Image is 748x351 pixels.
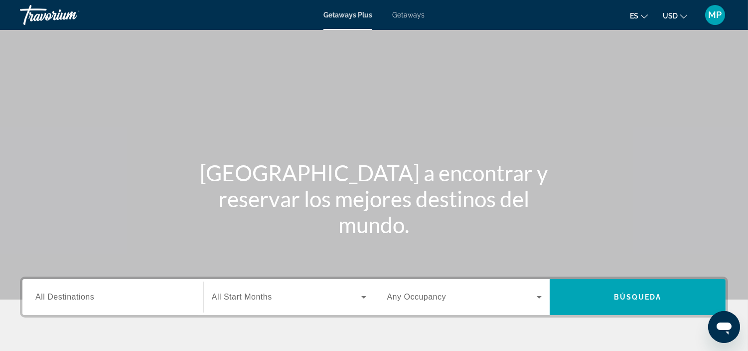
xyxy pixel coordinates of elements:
[702,4,728,25] button: User Menu
[663,8,687,23] button: Change currency
[187,160,561,238] h1: [GEOGRAPHIC_DATA] a encontrar y reservar los mejores destinos del mundo.
[212,293,272,301] span: All Start Months
[708,311,740,343] iframe: Button to launch messaging window
[323,11,372,19] a: Getaways Plus
[392,11,425,19] a: Getaways
[20,2,120,28] a: Travorium
[22,279,726,315] div: Search widget
[387,293,447,301] span: Any Occupancy
[550,279,726,315] button: Búsqueda
[663,12,678,20] span: USD
[614,293,662,301] span: Búsqueda
[709,10,722,20] span: MP
[630,12,638,20] span: es
[35,293,94,301] span: All Destinations
[630,8,648,23] button: Change language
